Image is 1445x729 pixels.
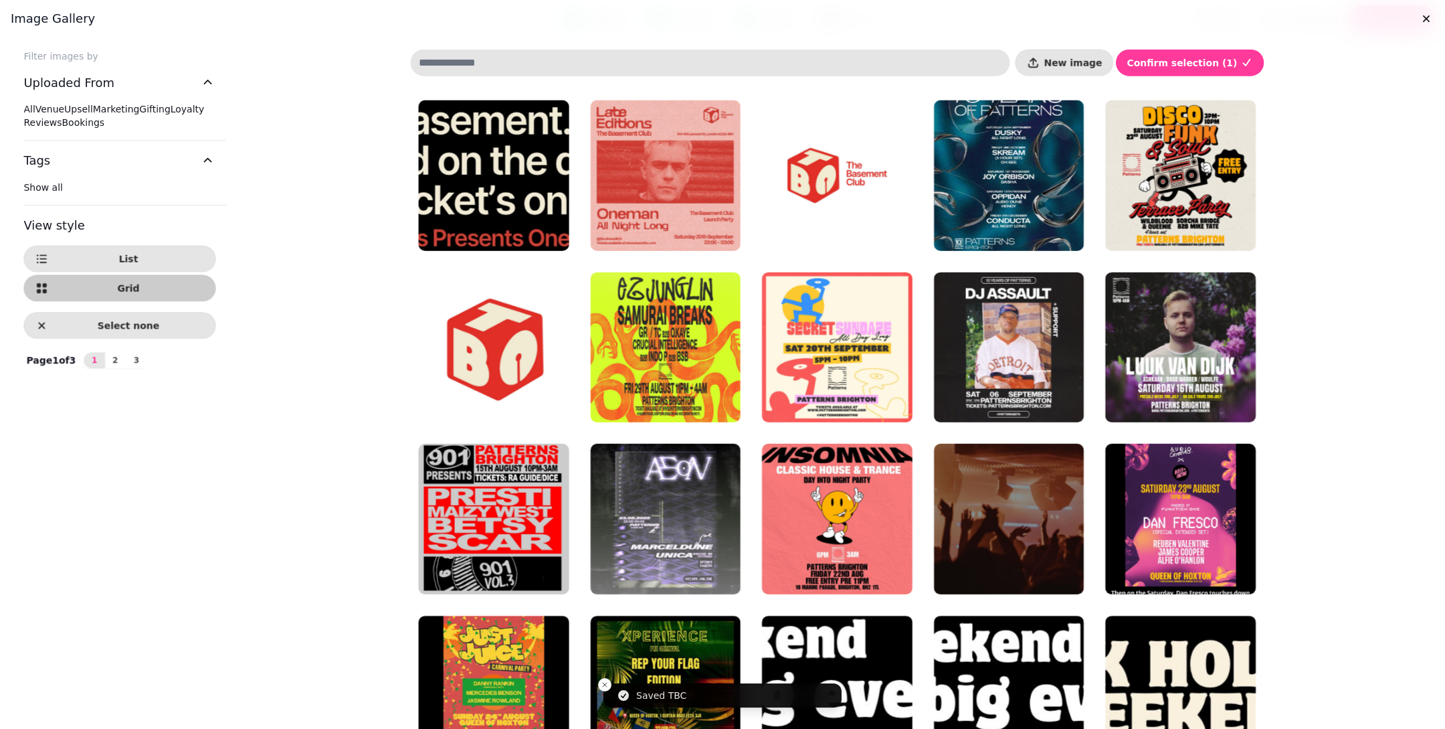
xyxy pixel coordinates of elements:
[13,50,227,63] label: Filter images by
[23,117,62,128] span: Reviews
[1117,50,1264,76] button: Confirm selection (1)
[11,11,1434,27] h3: Image gallery
[1044,58,1102,68] span: New image
[23,246,215,272] button: List
[35,104,64,114] span: Venue
[23,63,215,103] button: Uploaded From
[23,141,215,181] button: Tags
[23,181,215,205] div: Tags
[1127,58,1237,68] span: Confirm selection ( 1 )
[23,216,215,235] h3: View style
[23,102,215,140] div: Uploaded From
[23,104,35,114] span: All
[23,182,62,193] span: Show all
[1016,50,1114,76] button: New image
[21,353,82,367] p: Page 1 of 3
[23,312,215,339] button: Select none
[23,275,215,302] button: Grid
